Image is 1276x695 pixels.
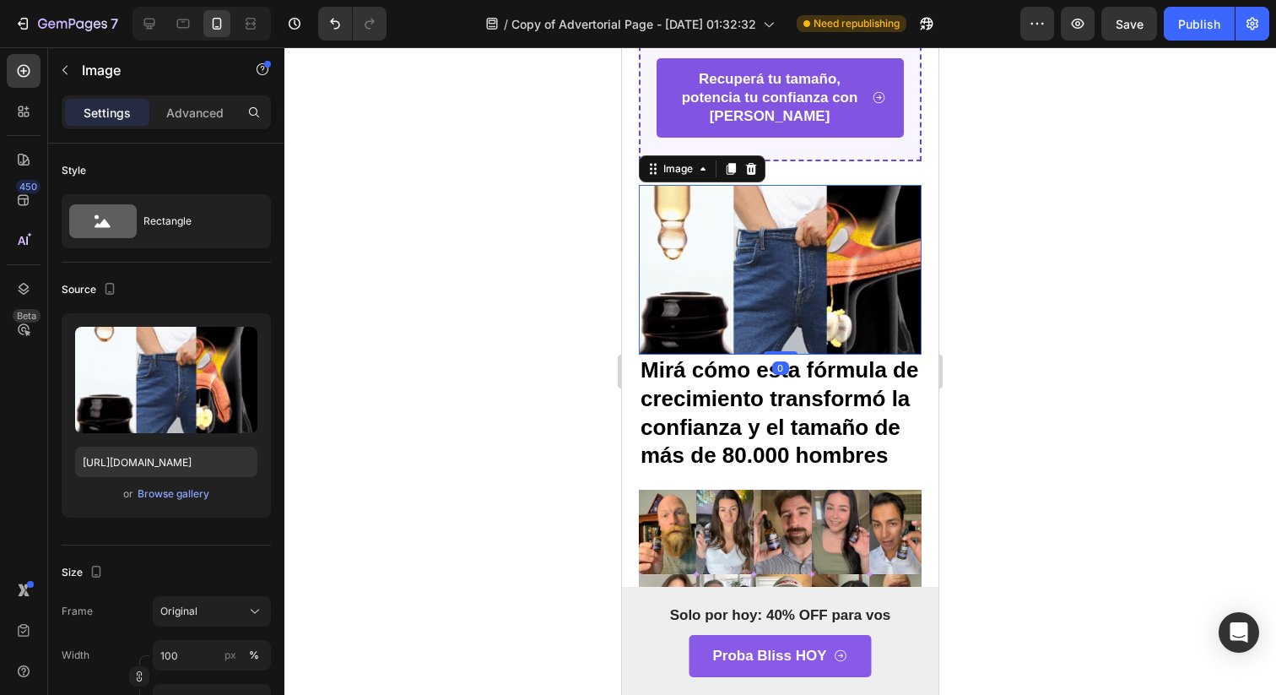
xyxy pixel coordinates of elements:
div: Size [62,562,106,584]
button: Original [153,596,271,627]
button: Browse gallery [137,486,210,502]
div: Open Intercom Messenger [1219,612,1259,653]
button: % [220,645,241,665]
input: https://example.com/image.jpg [75,447,257,477]
div: Publish [1178,15,1220,33]
span: Need republishing [814,16,900,31]
span: Original [160,604,197,619]
div: Undo/Redo [318,7,387,41]
div: Browse gallery [138,486,209,502]
span: Copy of Advertorial Page - [DATE] 01:32:32 [511,15,756,33]
input: px% [153,640,271,671]
iframe: Design area [622,47,938,695]
div: Style [62,163,86,178]
div: px [224,648,236,663]
div: Rectangle [143,202,246,241]
p: Image [82,60,225,80]
span: Save [1116,17,1144,31]
span: / [504,15,508,33]
label: Frame [62,604,93,619]
p: 7 [111,14,118,34]
p: Advanced [166,104,224,122]
div: Source [62,279,120,301]
label: Width [62,648,89,663]
button: Save [1101,7,1157,41]
div: 450 [16,180,41,193]
div: % [249,648,259,663]
div: Beta [13,309,41,323]
button: Publish [1164,7,1235,41]
p: Settings [84,104,131,122]
img: preview-image [75,327,257,433]
span: or [123,484,133,504]
button: px [244,645,264,665]
button: 7 [7,7,126,41]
